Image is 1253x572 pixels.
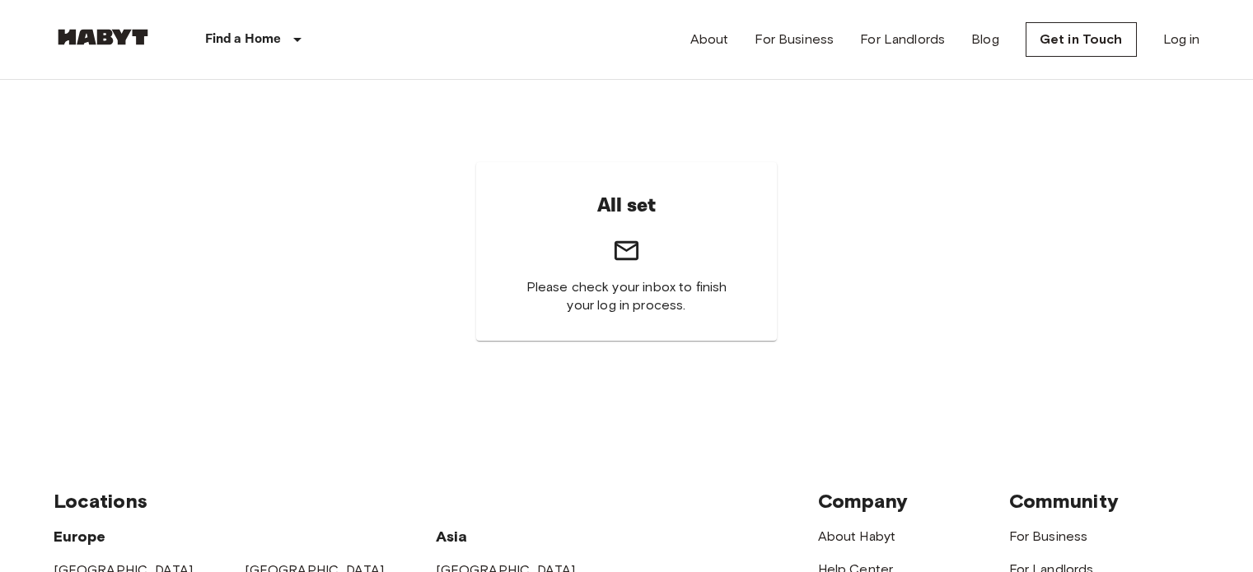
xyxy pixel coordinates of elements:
[860,30,945,49] a: For Landlords
[971,30,999,49] a: Blog
[755,30,834,49] a: For Business
[54,29,152,45] img: Habyt
[690,30,729,49] a: About
[54,489,147,513] span: Locations
[818,489,909,513] span: Company
[436,528,468,546] span: Asia
[818,528,896,544] a: About Habyt
[1009,489,1119,513] span: Community
[1163,30,1200,49] a: Log in
[1009,528,1088,544] a: For Business
[597,188,657,223] h6: All set
[54,528,106,546] span: Europe
[205,30,282,49] p: Find a Home
[516,278,737,314] span: Please check your inbox to finish your log in process.
[1026,22,1137,57] a: Get in Touch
